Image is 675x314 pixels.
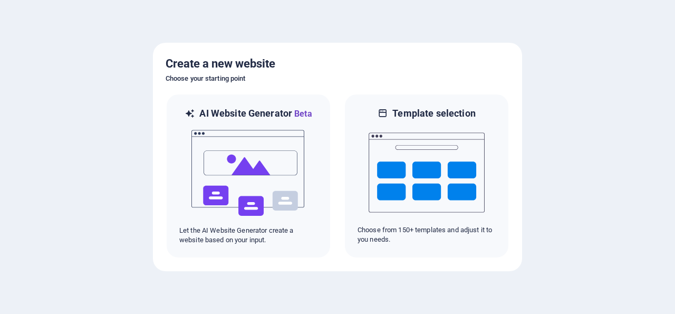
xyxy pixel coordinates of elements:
[292,109,312,119] span: Beta
[179,226,317,245] p: Let the AI Website Generator create a website based on your input.
[199,107,312,120] h6: AI Website Generator
[166,93,331,259] div: AI Website GeneratorBetaaiLet the AI Website Generator create a website based on your input.
[344,93,509,259] div: Template selectionChoose from 150+ templates and adjust it to you needs.
[166,72,509,85] h6: Choose your starting point
[358,225,496,244] p: Choose from 150+ templates and adjust it to you needs.
[190,120,306,226] img: ai
[166,55,509,72] h5: Create a new website
[392,107,475,120] h6: Template selection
